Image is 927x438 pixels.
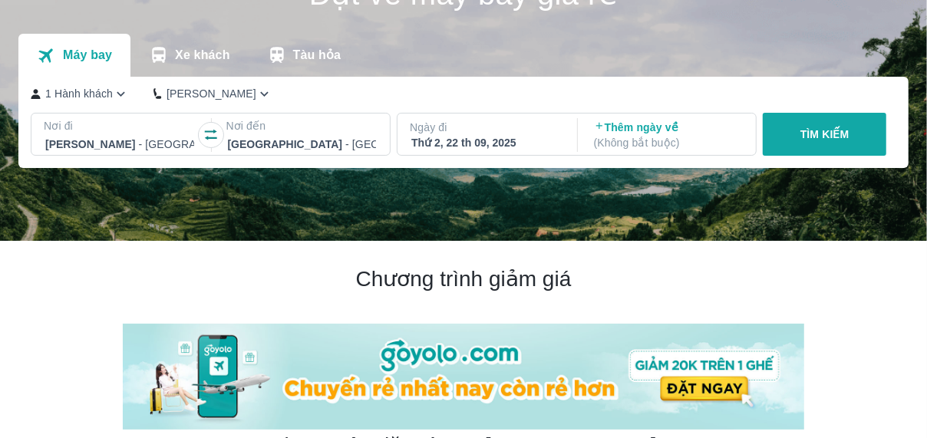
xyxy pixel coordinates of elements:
[410,120,562,135] p: Ngày đi
[153,86,272,102] button: [PERSON_NAME]
[45,86,113,101] p: 1 Hành khách
[31,86,129,102] button: 1 Hành khách
[411,135,560,150] div: Thứ 2, 22 th 09, 2025
[123,265,804,293] h2: Chương trình giảm giá
[763,113,886,156] button: TÌM KIẾM
[800,127,849,142] p: TÌM KIẾM
[594,135,743,150] p: ( Không bắt buộc )
[594,120,743,150] p: Thêm ngày về
[226,118,378,133] p: Nơi đến
[167,86,256,101] p: [PERSON_NAME]
[175,48,229,63] p: Xe khách
[44,118,196,133] p: Nơi đi
[63,48,112,63] p: Máy bay
[293,48,341,63] p: Tàu hỏa
[123,324,804,430] img: banner-home
[18,34,359,77] div: transportation tabs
